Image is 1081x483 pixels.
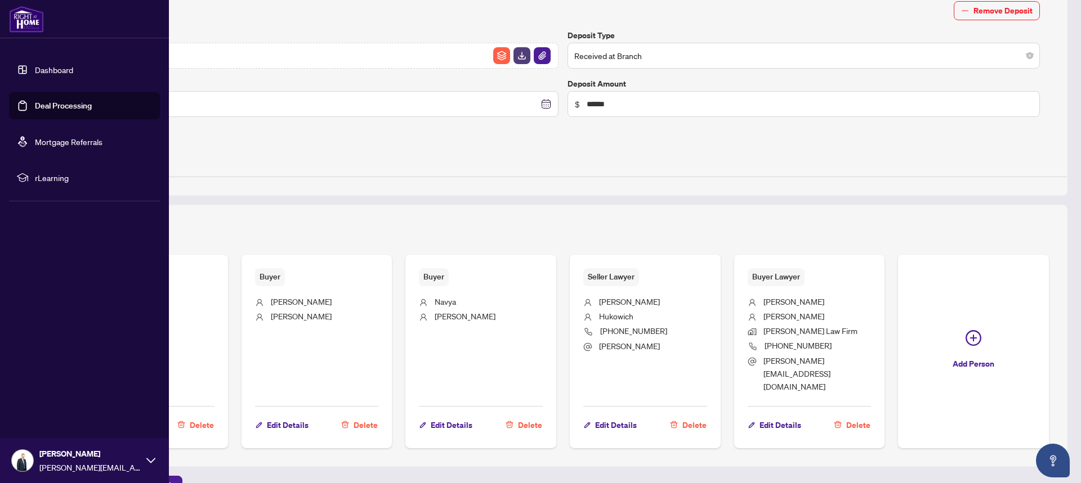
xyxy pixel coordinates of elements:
span: Buyer [255,268,285,286]
span: Edit Details [267,416,309,434]
button: Edit Details [419,416,473,435]
span: Navya [435,296,456,306]
span: Delete [682,416,707,434]
span: Edit Details [431,416,472,434]
span: Received at Branch [574,45,1033,66]
span: Edit Details [760,416,801,434]
button: Delete [669,416,707,435]
span: [PERSON_NAME] [599,341,660,351]
span: [PHONE_NUMBER] [600,326,667,336]
span: [PERSON_NAME] [599,296,660,306]
span: Delete [846,416,870,434]
span: [PERSON_NAME] [271,296,332,306]
a: Mortgage Referrals [35,137,102,147]
span: minus [961,7,969,15]
span: [PERSON_NAME] [763,311,824,321]
img: Profile Icon [12,450,33,471]
span: Remove Deposit [973,2,1033,20]
img: File Archive [493,47,510,64]
span: Delete [518,416,542,434]
span: Buyer [419,268,449,286]
button: Delete [505,416,543,435]
button: Remove Deposit [954,1,1040,20]
span: [PERSON_NAME][EMAIL_ADDRESS][DOMAIN_NAME] [39,461,141,473]
span: Buyer Lawyer [748,268,805,286]
span: [PERSON_NAME] [39,448,141,460]
span: Delete [190,416,214,434]
button: File Attachement [533,47,551,65]
span: [PERSON_NAME] [763,296,824,306]
span: [PERSON_NAME] [271,311,332,321]
span: Add Person [953,355,994,373]
button: Edit Details [255,416,309,435]
label: Deposit Type [568,29,1040,42]
button: File Download [513,47,531,65]
span: $ [575,98,580,110]
button: File Archive [493,47,511,65]
img: File Attachement [534,47,551,64]
a: Dashboard [35,65,73,75]
span: close-circle [1026,52,1033,59]
img: logo [9,6,44,33]
button: Add Person [898,255,1049,448]
span: Seller Lawyer [583,268,639,286]
label: Deposit Upload [86,29,559,42]
span: Deposit Receipt.pdfFile ArchiveFile DownloadFile Attachement [86,43,559,69]
label: Deposit Date [86,78,559,90]
button: Edit Details [748,416,802,435]
span: Edit Details [595,416,637,434]
span: [PERSON_NAME][EMAIL_ADDRESS][DOMAIN_NAME] [763,355,830,392]
button: Delete [833,416,871,435]
button: Delete [341,416,378,435]
a: Deal Processing [35,101,92,111]
img: File Download [513,47,530,64]
span: [PERSON_NAME] [435,311,495,321]
button: Edit Details [583,416,637,435]
span: [PERSON_NAME] Law Firm [763,326,857,336]
label: Deposit Amount [568,78,1040,90]
button: Open asap [1036,444,1070,477]
span: plus-circle [966,330,981,346]
button: Delete [177,416,215,435]
span: [PHONE_NUMBER] [765,340,832,350]
span: Hukowich [599,311,633,321]
span: Delete [354,416,378,434]
span: rLearning [35,171,152,184]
